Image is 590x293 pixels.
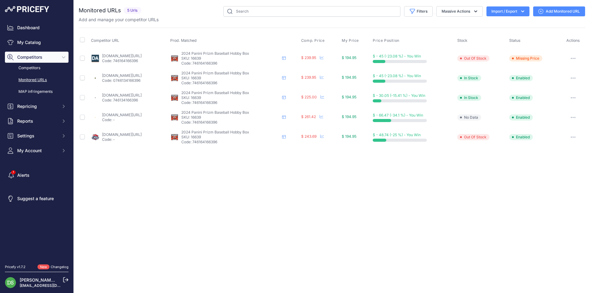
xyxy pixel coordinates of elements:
p: Code: 746134166396 [102,98,142,103]
span: Enabled [509,75,533,81]
p: Code: 746164166396 [102,58,142,63]
span: $ - 45 (-23.08 %) - You Win [373,73,421,78]
p: SKU: 16639 [181,76,280,81]
p: SKU: 16639 [181,115,280,120]
a: Monitored URLs [5,75,69,85]
p: Code: 746164166396 [181,140,280,145]
span: Status [509,38,521,43]
span: New [37,264,49,270]
a: Competitors [5,63,69,73]
a: [DOMAIN_NAME][URL] [102,113,142,117]
p: Code: 746164166396 [181,61,280,66]
p: Code: - [102,137,142,142]
span: $ 239.95 [301,75,316,80]
button: Comp. Price [301,38,326,43]
span: $ 243.69 [301,134,317,139]
span: Out Of Stock [457,134,490,140]
div: Pricefy v1.7.2 [5,264,26,270]
span: $ 194.95 [342,55,356,60]
p: SKU: 16639 [181,56,280,61]
a: [DOMAIN_NAME][URL] [102,53,142,58]
h2: Monitored URLs [79,6,121,15]
span: $ - 48.74 (-25 %) - You Win [373,133,421,137]
span: Prod. Matched [170,38,197,43]
p: Code: - [102,117,142,122]
span: $ - 45 (-23.08 %) - You Win [373,54,421,58]
span: Settings [17,133,57,139]
span: Competitor URL [91,38,119,43]
span: $ 261.42 [301,114,316,119]
a: [DOMAIN_NAME][URL] [102,73,142,78]
span: Enabled [509,134,533,140]
span: $ 194.95 [342,114,356,119]
a: Add Monitored URL [533,6,585,16]
span: 5 Urls [124,7,141,14]
span: 2024 Panini Prizm Baseball Hobby Box [181,90,249,95]
img: Pricefy Logo [5,6,49,12]
a: MAP infringements [5,86,69,97]
a: Changelog [51,265,69,269]
span: $ 194.95 [342,75,356,80]
button: Repricing [5,101,69,112]
span: In Stock [457,95,481,101]
p: Code: 746164166396 [181,120,280,125]
p: SKU: 16639 [181,135,280,140]
span: 2024 Panini Prizm Baseball Hobby Box [181,110,249,115]
button: Settings [5,130,69,141]
span: Out Of Stock [457,55,490,61]
button: Price Position [373,38,400,43]
a: [DOMAIN_NAME][URL] [102,132,142,137]
a: [PERSON_NAME] Mr. [20,277,63,283]
input: Search [223,6,400,17]
span: 2024 Panini Prizm Baseball Hobby Box [181,71,249,75]
button: Reports [5,116,69,127]
a: [DOMAIN_NAME][URL] [102,93,142,97]
span: No Data [457,114,481,121]
span: $ - 30.05 (-15.41 %) - You Win [373,93,425,98]
button: My Account [5,145,69,156]
p: Add and manage your competitor URLs [79,17,159,23]
span: Price Position [373,38,399,43]
a: [EMAIL_ADDRESS][DOMAIN_NAME] [20,283,84,288]
span: $ 194.95 [342,134,356,139]
span: My Account [17,148,57,154]
span: Enabled [509,95,533,101]
p: SKU: 16639 [181,95,280,100]
span: In Stock [457,75,481,81]
span: $ - 66.47 (-34.1 %) - You Win [373,113,423,117]
span: My Price [342,38,359,43]
span: 2024 Panini Prizm Baseball Hobby Box [181,130,249,134]
p: Code: 746164166396 [181,100,280,105]
a: Alerts [5,170,69,181]
span: Actions [566,38,580,43]
p: Code: 0746134166396 [102,78,142,83]
span: $ 225.00 [301,95,317,99]
span: Comp. Price [301,38,325,43]
span: Reports [17,118,57,124]
button: Filters [404,6,433,17]
a: My Catalog [5,37,69,48]
span: Stock [457,38,467,43]
a: Suggest a feature [5,193,69,204]
span: Competitors [17,54,57,60]
a: Dashboard [5,22,69,33]
span: 2024 Panini Prizm Baseball Hobby Box [181,51,249,56]
button: Massive Actions [436,6,483,17]
span: Enabled [509,114,533,121]
span: Repricing [17,103,57,109]
span: $ 239.95 [301,55,316,60]
button: Import / Export [486,6,529,16]
span: Missing Price [509,55,542,61]
button: My Price [342,38,360,43]
nav: Sidebar [5,22,69,257]
span: $ 194.95 [342,95,356,99]
p: Code: 746164166396 [181,81,280,85]
button: Competitors [5,52,69,63]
